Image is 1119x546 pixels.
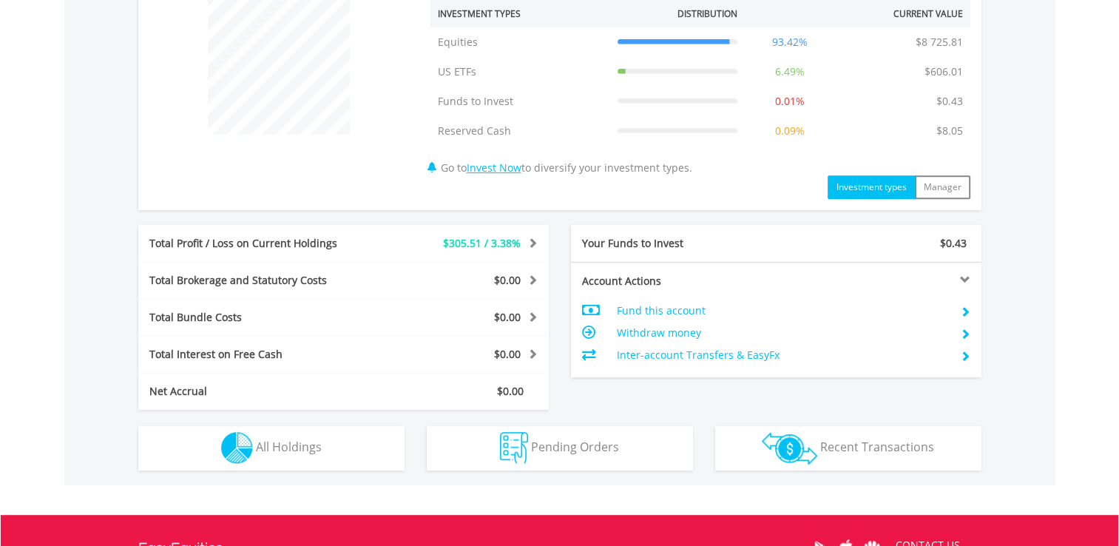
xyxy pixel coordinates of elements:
button: Pending Orders [427,426,693,471]
div: Total Profit / Loss on Current Holdings [138,236,378,251]
div: Net Accrual [138,384,378,399]
td: 6.49% [745,57,835,87]
td: $0.43 [929,87,970,116]
div: Distribution [677,7,737,20]
td: Fund this account [616,300,948,322]
td: 0.01% [745,87,835,116]
td: Funds to Invest [430,87,610,116]
td: $606.01 [917,57,970,87]
td: 0.09% [745,116,835,146]
div: Total Bundle Costs [138,310,378,325]
td: 93.42% [745,27,835,57]
span: $0.00 [494,310,521,324]
div: Total Brokerage and Statutory Costs [138,273,378,288]
span: All Holdings [256,439,322,455]
td: Inter-account Transfers & EasyFx [616,344,948,366]
img: pending_instructions-wht.png [500,432,528,464]
td: $8 725.81 [908,27,970,57]
td: Equities [430,27,610,57]
span: Pending Orders [531,439,619,455]
span: $305.51 / 3.38% [443,236,521,250]
td: Reserved Cash [430,116,610,146]
span: $0.00 [497,384,524,398]
div: Total Interest on Free Cash [138,347,378,362]
img: holdings-wht.png [221,432,253,464]
span: Recent Transactions [820,439,934,455]
img: transactions-zar-wht.png [762,432,817,465]
span: $0.00 [494,273,521,287]
button: Manager [915,175,970,199]
td: US ETFs [430,57,610,87]
td: $8.05 [929,116,970,146]
button: All Holdings [138,426,405,471]
button: Investment types [828,175,916,199]
td: Withdraw money [616,322,948,344]
a: Invest Now [467,161,521,175]
div: Your Funds to Invest [571,236,777,251]
span: $0.00 [494,347,521,361]
span: $0.43 [940,236,967,250]
div: Account Actions [571,274,777,289]
button: Recent Transactions [715,426,981,471]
